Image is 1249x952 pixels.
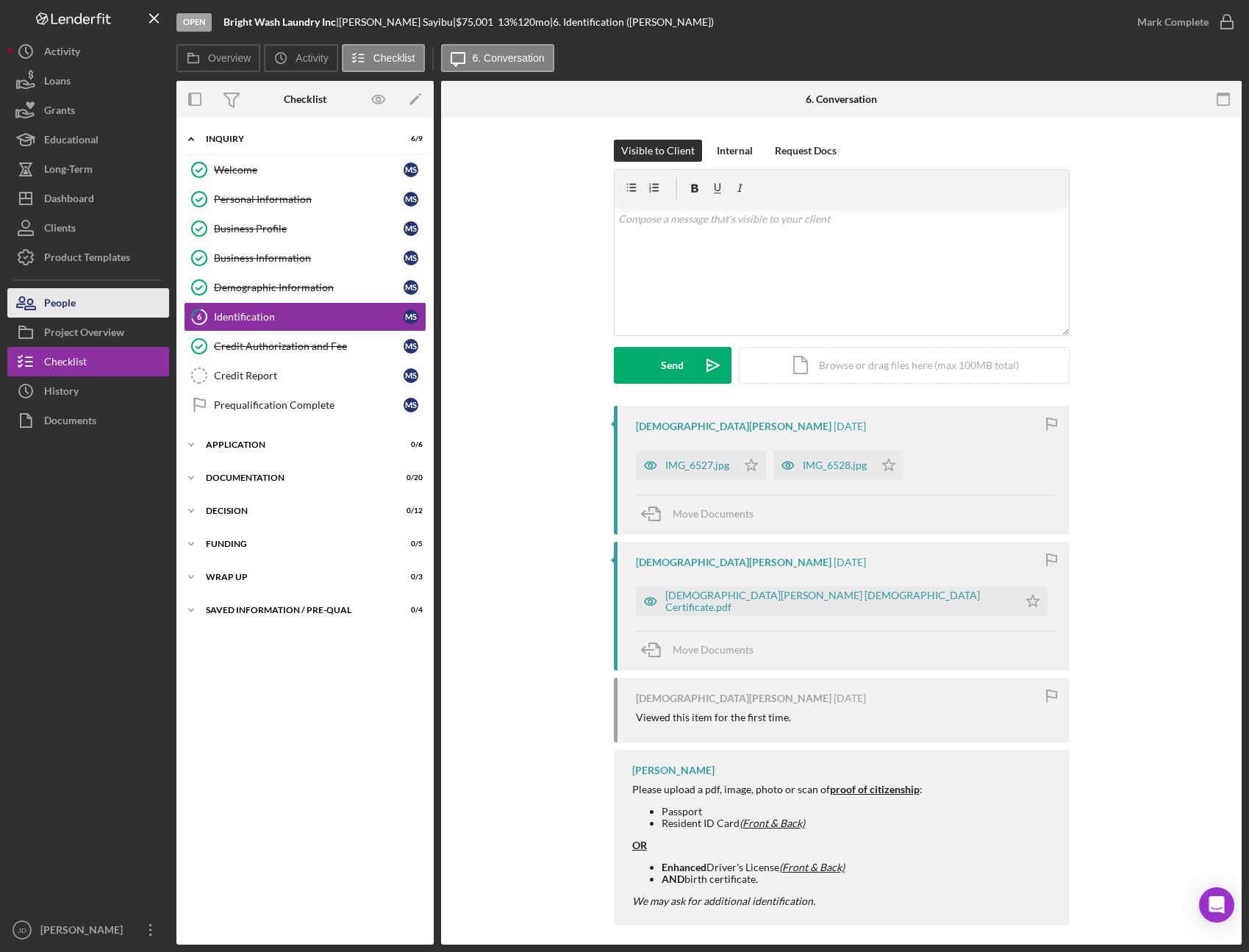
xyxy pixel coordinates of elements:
div: Clients [44,213,76,246]
strong: proof of citizenship [830,783,920,795]
button: 6. Conversation [441,44,554,72]
div: Welcome [214,164,404,176]
div: Educational [44,125,99,158]
strong: AND [662,873,684,885]
button: Project Overview [7,318,169,347]
div: Personal Information [214,193,404,205]
div: [DEMOGRAPHIC_DATA][PERSON_NAME] [DEMOGRAPHIC_DATA] Certificate.pdf [665,590,1011,613]
div: Wrap up [206,573,386,581]
button: Checklist [7,347,169,376]
div: M S [404,251,418,265]
div: 13 % [498,16,518,28]
button: [DEMOGRAPHIC_DATA][PERSON_NAME] [DEMOGRAPHIC_DATA] Certificate.pdf [636,587,1048,616]
div: Activity [44,37,80,70]
div: Saved Information / Pre-Qual [206,606,386,615]
div: IMG_6527.jpg [665,459,729,471]
button: Long-Term [7,154,169,184]
a: Business ProfileMS [184,214,426,243]
div: 6 / 9 [396,135,423,143]
div: Dashboard [44,184,94,217]
a: History [7,376,169,406]
div: IMG_6528.jpg [803,459,867,471]
strong: Enhanced [662,861,706,873]
div: Identification [214,311,404,323]
a: Personal InformationMS [184,185,426,214]
label: Checklist [373,52,415,64]
div: [PERSON_NAME] [632,765,715,776]
li: Driver's License [662,862,923,873]
button: Grants [7,96,169,125]
div: Credit Report [214,370,404,382]
div: Documents [44,406,96,439]
li: Resident ID Card [662,817,923,829]
a: Credit ReportMS [184,361,426,390]
button: Send [614,347,731,384]
button: Dashboard [7,184,169,213]
div: 120 mo [518,16,550,28]
div: Visible to Client [621,140,695,162]
label: 6. Conversation [473,52,545,64]
button: JD[PERSON_NAME] [7,915,169,945]
time: 2025-08-20 20:52 [834,556,866,568]
div: M S [404,368,418,383]
li: birth certificate. [662,873,923,885]
div: [PERSON_NAME] Sayibu | [339,16,456,28]
div: 0 / 20 [396,473,423,482]
div: Checklist [284,93,326,105]
div: M S [404,398,418,412]
div: 6. Conversation [806,93,877,105]
button: Visible to Client [614,140,702,162]
time: 2025-08-20 17:30 [834,692,866,704]
div: [PERSON_NAME] [37,915,132,948]
div: Please upload a pdf, image, photo or scan of : [632,784,923,795]
div: Mark Complete [1137,7,1209,37]
button: Activity [264,44,337,72]
button: Overview [176,44,260,72]
div: Business Information [214,252,404,264]
button: Documents [7,406,169,435]
div: Demographic Information [214,282,404,293]
div: Long-Term [44,154,93,187]
div: Internal [717,140,753,162]
button: People [7,288,169,318]
div: M S [404,339,418,354]
em: (Front & Back) [740,817,805,829]
div: 0 / 5 [396,540,423,548]
div: Checklist [44,347,87,380]
div: Grants [44,96,75,129]
div: Product Templates [44,243,130,276]
a: Credit Authorization and FeeMS [184,332,426,361]
span: Move Documents [673,643,754,656]
a: Loans [7,66,169,96]
button: Clients [7,213,169,243]
a: Demographic InformationMS [184,273,426,302]
div: M S [404,162,418,177]
div: M S [404,221,418,236]
div: History [44,376,79,409]
button: Internal [709,140,760,162]
strong: OR [632,839,647,851]
div: Loans [44,66,71,99]
text: JD [18,926,26,934]
div: Project Overview [44,318,124,351]
button: IMG_6528.jpg [773,451,903,480]
em: (Front & Back) [779,861,845,873]
label: Overview [208,52,251,64]
div: Funding [206,540,386,548]
li: Passport [662,806,923,817]
a: Activity [7,37,169,66]
div: [DEMOGRAPHIC_DATA][PERSON_NAME] [636,420,831,432]
div: People [44,288,76,321]
button: Educational [7,125,169,154]
div: Business Profile [214,223,404,235]
div: 0 / 6 [396,440,423,449]
div: Application [206,440,386,449]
